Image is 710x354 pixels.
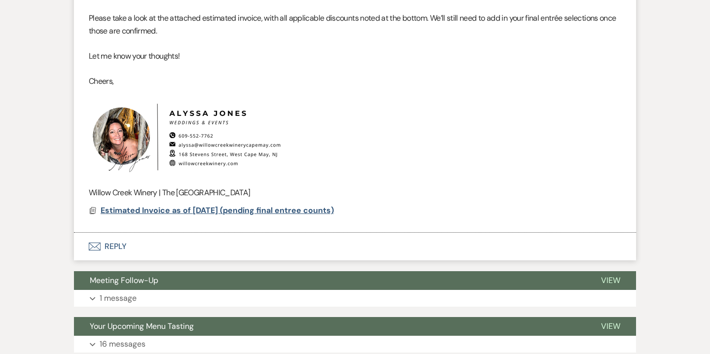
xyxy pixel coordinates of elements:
button: Reply [74,233,636,260]
button: View [585,317,636,336]
span: Your Upcoming Menu Tasting [90,321,194,331]
button: 16 messages [74,336,636,353]
span: Estimated Invoice as of [DATE] (pending final entree counts) [101,205,334,215]
button: Estimated Invoice as of [DATE] (pending final entree counts) [101,205,336,216]
button: View [585,271,636,290]
p: Please take a look at the attached estimated invoice, with all applicable discounts noted at the ... [89,12,621,37]
span: View [601,321,620,331]
span: View [601,275,620,285]
p: Willow Creek Winery | The [GEOGRAPHIC_DATA] [89,186,621,199]
button: Meeting Follow-Up [74,271,585,290]
p: 16 messages [100,338,145,351]
span: Meeting Follow-Up [90,275,158,285]
button: 1 message [74,290,636,307]
p: Let me know your thoughts! [89,50,621,63]
button: Your Upcoming Menu Tasting [74,317,585,336]
p: 1 message [100,292,137,305]
p: Cheers, [89,75,621,88]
